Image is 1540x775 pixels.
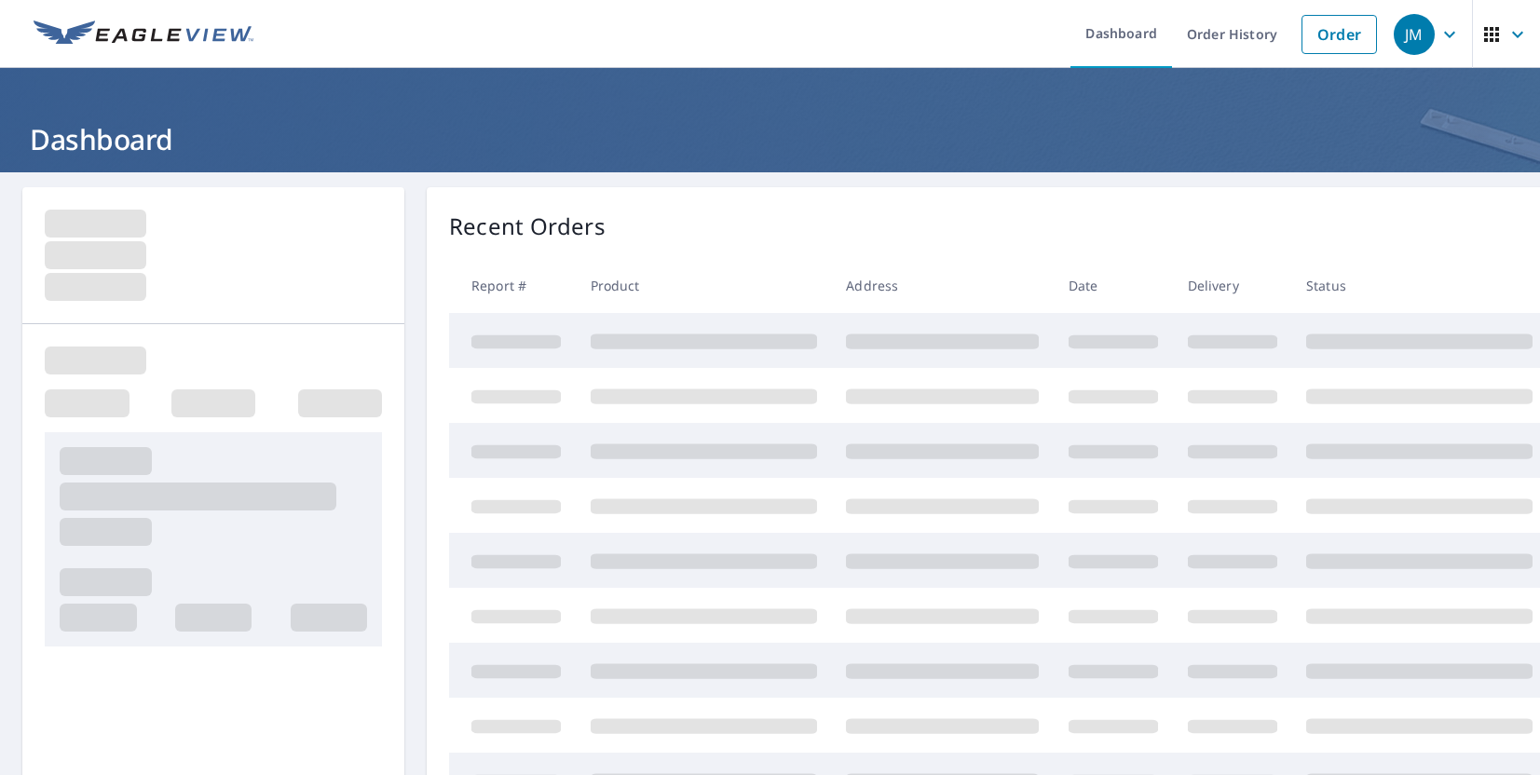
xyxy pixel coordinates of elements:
img: EV Logo [34,20,253,48]
th: Delivery [1173,258,1292,313]
div: JM [1394,14,1435,55]
th: Address [831,258,1054,313]
th: Product [576,258,832,313]
h1: Dashboard [22,120,1518,158]
th: Report # [449,258,576,313]
a: Order [1302,15,1377,54]
p: Recent Orders [449,210,606,243]
th: Date [1054,258,1173,313]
